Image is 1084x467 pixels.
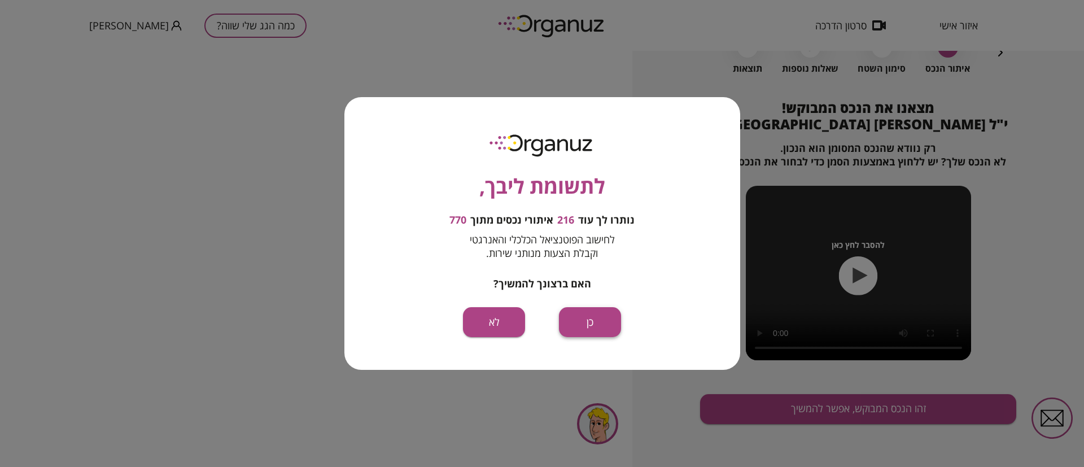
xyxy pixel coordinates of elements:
span: לתשומת ליבך, [479,171,605,202]
span: איתורי נכסים מתוך [470,214,553,226]
button: כן [559,307,621,337]
span: האם ברצונך להמשיך? [493,277,591,290]
span: 770 [449,214,466,226]
span: לחישוב הפוטנציאל הכלכלי והאנרגטי וקבלת הצעות מנותני שירות. [470,233,615,260]
span: 216 [557,214,574,226]
span: נותרו לך עוד [578,214,635,226]
img: logo [482,130,602,160]
button: לא [463,307,525,337]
